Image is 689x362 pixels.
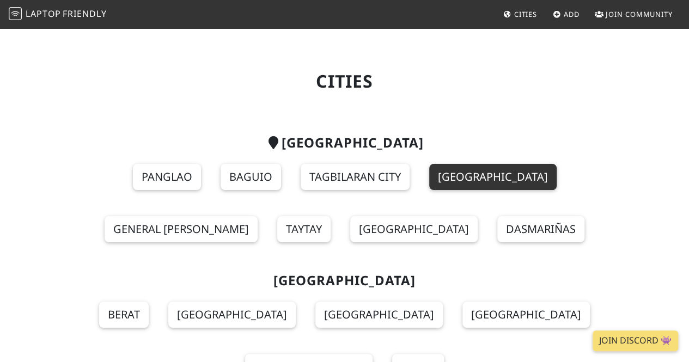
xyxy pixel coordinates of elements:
a: Taytay [277,216,331,242]
span: Laptop [26,8,61,20]
a: Cities [499,4,541,24]
span: Join Community [606,9,673,19]
a: Tagbilaran City [301,164,410,190]
a: Panglao [133,164,201,190]
a: [GEOGRAPHIC_DATA] [350,216,478,242]
a: [GEOGRAPHIC_DATA] [315,302,443,328]
h2: [GEOGRAPHIC_DATA] [41,273,649,289]
h2: [GEOGRAPHIC_DATA] [41,135,649,151]
a: Berat [99,302,149,328]
h1: Cities [41,71,649,91]
a: Join Community [590,4,677,24]
a: Dasmariñas [497,216,584,242]
img: LaptopFriendly [9,7,22,20]
a: General [PERSON_NAME] [105,216,258,242]
a: [GEOGRAPHIC_DATA] [462,302,590,328]
a: [GEOGRAPHIC_DATA] [168,302,296,328]
a: Add [548,4,584,24]
a: LaptopFriendly LaptopFriendly [9,5,107,24]
span: Add [564,9,580,19]
a: Baguio [221,164,281,190]
span: Friendly [63,8,106,20]
a: [GEOGRAPHIC_DATA] [429,164,557,190]
span: Cities [514,9,537,19]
